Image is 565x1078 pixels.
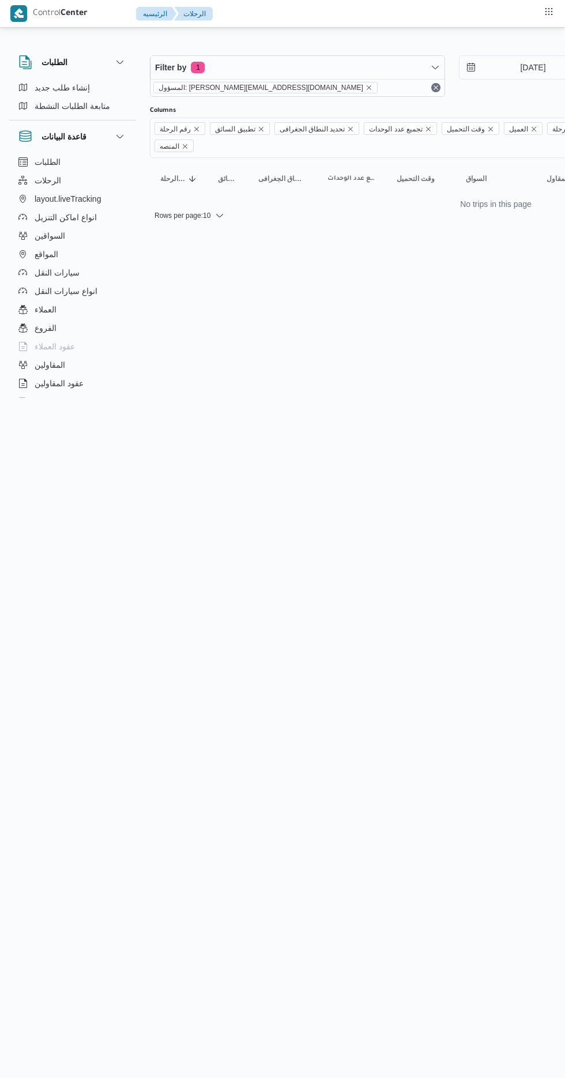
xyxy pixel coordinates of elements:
span: السواقين [35,229,65,243]
div: الطلبات [9,78,136,120]
span: السواق [466,174,487,183]
span: تطبيق السائق [218,174,238,183]
span: Filter by [155,61,186,74]
span: العملاء [35,303,56,316]
button: layout.liveTracking [14,190,131,208]
button: قاعدة البيانات [18,130,127,144]
span: تحديد النطاق الجغرافى [280,123,345,135]
span: المنصه [160,140,179,153]
button: المواقع [14,245,131,263]
span: المواقع [35,247,58,261]
button: Remove تجميع عدد الوحدات from selection in this group [425,126,432,133]
b: Center [61,9,88,18]
span: تطبيق السائق [215,123,255,135]
button: Remove تطبيق السائق from selection in this group [258,126,265,133]
span: الفروع [35,321,56,335]
img: X8yXhbKr1z7QwAAAABJRU5ErkJggg== [10,5,27,22]
span: تجميع عدد الوحدات [327,174,376,183]
span: متابعة الطلبات النشطة [35,99,110,113]
span: عقود المقاولين [35,376,84,390]
button: الرحلات [14,171,131,190]
span: عقود العملاء [35,340,75,353]
button: رقم الرحلةSorted in descending order [156,169,202,188]
span: تحديد النطاق الجغرافى [274,122,360,135]
button: remove selected entity [366,84,372,91]
span: المسؤول: mohamed.zaki@illa.com.eg [153,82,378,93]
span: رقم الرحلة [155,122,205,135]
button: Remove العميل from selection in this group [530,126,537,133]
button: الرحلات [174,7,213,21]
span: المسؤول: [PERSON_NAME][EMAIL_ADDRESS][DOMAIN_NAME] [159,82,363,93]
span: وقت التحميل [447,123,485,135]
span: رقم الرحلة; Sorted in descending order [160,174,186,183]
button: Filter by1 active filters [150,56,445,79]
span: الطلبات [35,155,61,169]
button: انواع سيارات النقل [14,282,131,300]
button: الرئيسيه [136,7,176,21]
button: الطلبات [18,55,127,69]
span: وقت التحميل [397,174,435,183]
button: اجهزة التليفون [14,393,131,411]
button: Remove تحديد النطاق الجغرافى from selection in this group [347,126,354,133]
button: تطبيق السائق [213,169,242,188]
button: عقود المقاولين [14,374,131,393]
span: العميل [509,123,528,135]
span: تحديد النطاق الجغرافى [258,174,307,183]
svg: Sorted in descending order [188,174,197,183]
label: Columns [150,106,176,115]
span: layout.liveTracking [35,192,101,206]
span: المقاولين [35,358,65,372]
span: إنشاء طلب جديد [35,81,90,95]
button: Rows per page:10 [150,209,229,223]
button: Remove [429,81,443,95]
button: سيارات النقل [14,263,131,282]
span: تطبيق السائق [210,122,269,135]
button: متابعة الطلبات النشطة [14,97,131,115]
button: العملاء [14,300,131,319]
span: تجميع عدد الوحدات [364,122,437,135]
button: Remove وقت التحميل from selection in this group [487,126,494,133]
button: تحديد النطاق الجغرافى [254,169,311,188]
button: إنشاء طلب جديد [14,78,131,97]
button: السواقين [14,227,131,245]
div: قاعدة البيانات [9,153,136,402]
span: انواع سيارات النقل [35,284,97,298]
span: اجهزة التليفون [35,395,82,409]
button: وقت التحميل [392,169,450,188]
button: السواق [461,169,530,188]
span: المنصه [155,140,194,152]
span: انواع اماكن التنزيل [35,210,97,224]
button: الطلبات [14,153,131,171]
button: Remove المنصه from selection in this group [182,143,189,150]
button: Remove رقم الرحلة from selection in this group [193,126,200,133]
h3: قاعدة البيانات [42,130,86,144]
span: 1 active filters [191,62,205,73]
span: سيارات النقل [35,266,80,280]
h3: الطلبات [42,55,67,69]
button: انواع اماكن التنزيل [14,208,131,227]
span: وقت التحميل [442,122,499,135]
span: تجميع عدد الوحدات [369,123,423,135]
span: الرحلات [35,174,61,187]
button: الفروع [14,319,131,337]
span: العميل [504,122,543,135]
span: Rows per page : 10 [155,209,210,223]
button: المقاولين [14,356,131,374]
button: عقود العملاء [14,337,131,356]
span: رقم الرحلة [160,123,191,135]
